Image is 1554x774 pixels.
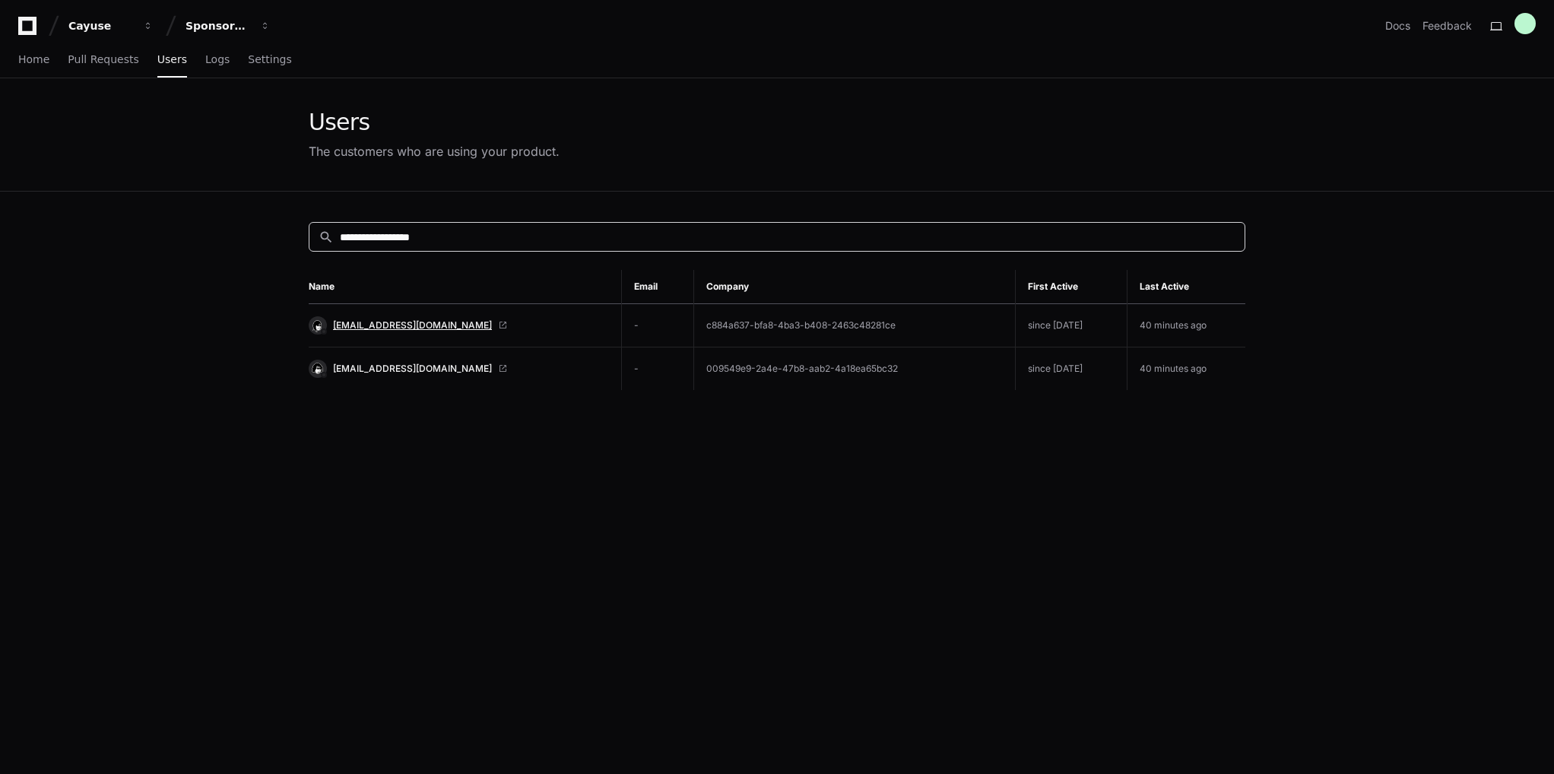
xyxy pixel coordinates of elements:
[1127,347,1245,391] td: 40 minutes ago
[1127,304,1245,347] td: 40 minutes ago
[179,12,277,40] button: Sponsored Projects (SP4)
[309,360,609,378] a: [EMAIL_ADDRESS][DOMAIN_NAME]
[68,55,138,64] span: Pull Requests
[157,43,187,78] a: Users
[1016,347,1127,391] td: since [DATE]
[622,304,694,347] td: -
[333,319,492,331] span: [EMAIL_ADDRESS][DOMAIN_NAME]
[622,270,694,304] th: Email
[309,142,560,160] div: The customers who are using your product.
[1422,18,1472,33] button: Feedback
[622,347,694,391] td: -
[694,304,1016,347] td: c884a637-bfa8-4ba3-b408-2463c48281ce
[310,318,325,332] img: 11.svg
[1385,18,1410,33] a: Docs
[68,18,134,33] div: Cayuse
[157,55,187,64] span: Users
[68,43,138,78] a: Pull Requests
[205,55,230,64] span: Logs
[186,18,251,33] div: Sponsored Projects (SP4)
[694,270,1016,304] th: Company
[1127,270,1245,304] th: Last Active
[309,270,622,304] th: Name
[248,55,291,64] span: Settings
[694,347,1016,391] td: 009549e9-2a4e-47b8-aab2-4a18ea65bc32
[319,230,334,245] mat-icon: search
[18,55,49,64] span: Home
[1016,270,1127,304] th: First Active
[62,12,160,40] button: Cayuse
[205,43,230,78] a: Logs
[18,43,49,78] a: Home
[1016,304,1127,347] td: since [DATE]
[309,109,560,136] div: Users
[333,363,492,375] span: [EMAIL_ADDRESS][DOMAIN_NAME]
[310,361,325,376] img: 15.svg
[248,43,291,78] a: Settings
[309,316,609,335] a: [EMAIL_ADDRESS][DOMAIN_NAME]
